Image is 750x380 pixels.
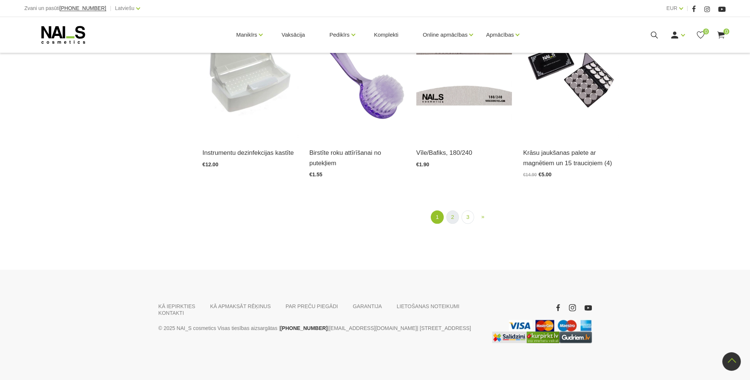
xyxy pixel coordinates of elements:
span: €12.00 [203,161,219,167]
span: » [481,213,484,220]
a: Krāsu jaukšanas palete ar magnētiem un 15 trauciņiem (4) [523,148,619,168]
a: Pedikīrs [329,20,349,50]
img: Plastmasas dezinfekcijas kastīte paredzēta manikīra, pedikīra, skropstu pieaudzēšanas u.c. instru... [203,7,299,139]
a: 0 [696,30,705,40]
a: Latviešu [115,4,134,13]
a: Manikīrs [236,20,257,50]
a: EUR [666,4,677,13]
a: KĀ IEPIRKTIES [159,303,196,310]
img: Labākā cena interneta veikalos - Samsung, Cena, iPhone, Mobilie telefoni [492,331,527,343]
a: [PHONE_NUMBER] [280,324,327,333]
span: 0 [703,29,709,34]
span: €1.55 [309,171,322,177]
p: © 2025 NAI_S cosmetics Visas tiesības aizsargātas | | | [STREET_ADDRESS] [159,324,481,333]
div: Zvani un pasūti [24,4,106,13]
img: Lielākais Latvijas interneta veikalu preču meklētājs [527,331,559,343]
span: €14.90 [523,172,537,177]
span: | [687,4,688,13]
span: | [110,4,111,13]
a: KĀ APMAKSĀT RĒĶINUS [210,303,271,310]
img: Ilgi kalpojoša nagu kopšanas vīle/ bafiks 180/240 griti, kas paredzēta dabīgā naga, gēla vai akri... [416,7,512,139]
a: Komplekti [368,17,404,53]
a: https://www.gudriem.lv/veikali/lv [559,331,592,343]
span: [PHONE_NUMBER] [60,5,106,11]
a: 3 [461,210,474,224]
a: [EMAIL_ADDRESS][DOMAIN_NAME] [329,324,417,333]
nav: catalog-product-list [203,210,726,224]
img: Unikāla krāsu jaukšanas magnētiskā palete ar 15 izņemamiem nodalījumiem. Speciāli pielāgota meist... [523,7,619,139]
a: 0 [716,30,726,40]
span: €1.90 [416,161,429,167]
a: Apmācības [486,20,514,50]
a: GARANTIJA [353,303,382,310]
a: 1 [431,210,443,224]
a: Instrumentu dezinfekcijas kastīte [203,148,299,158]
a: 2 [446,210,459,224]
a: PAR PREČU PIEGĀDI [286,303,338,310]
a: Online apmācības [423,20,467,50]
img: www.gudriem.lv/veikali/lv [559,331,592,343]
img: Plastmasas birstīte, nagu vīlēšanas rezultātā radušos, putekļu attīrīšanai.... [309,7,405,139]
a: Vaksācija [276,17,311,53]
a: Next [477,210,489,223]
a: Birstīte roku attīrīšanai no putekļiem [309,148,405,168]
span: 0 [723,29,729,34]
a: Vīle/Bafiks, 180/240 [416,148,512,158]
a: LIETOŠANAS NOTEIKUMI [397,303,459,310]
a: [PHONE_NUMBER] [60,6,106,11]
span: €5.00 [539,171,551,177]
a: KONTAKTI [159,310,184,316]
